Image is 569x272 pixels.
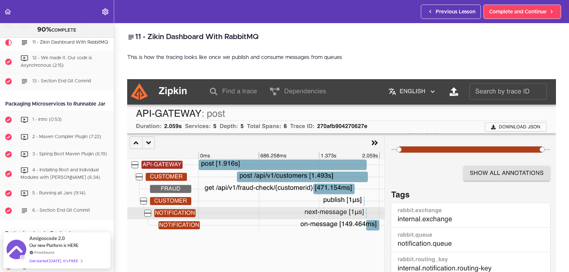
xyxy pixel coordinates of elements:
[489,8,547,16] span: Complete and Continue
[7,240,26,261] img: provesource social proof notification image
[29,235,65,242] span: Amigoscode 2.0
[21,168,100,180] span: 4 - Installing Root and Individual Modules with [PERSON_NAME] (6:34)
[34,250,54,255] a: ProveSource
[32,152,107,156] span: 3 - Spring Boot Maven Plugin (6:19)
[421,5,481,19] a: Previous Lesson
[29,243,79,248] span: Our new Platform is HERE
[32,117,62,122] span: 1 - Intro (0:53)
[101,8,109,16] svg: Settings Menu
[8,26,106,34] div: COMPLETE
[127,32,556,43] h2: 11 - Zikin Dashboard With RabbitMQ
[32,40,108,45] span: 11 - Zikin Dashboard With RabbitMQ
[4,8,12,16] svg: Back to course curriculum
[32,208,90,213] span: 6 - Section End Git Commit
[32,135,101,139] span: 2 - Maven Compiler Plugin (7:22)
[484,5,561,19] a: Complete and Continue
[127,52,556,62] p: This is how the tracing looks like once we publish and consume messages from queues
[29,257,82,265] div: Get started [DATE]. It's FREE
[32,79,91,83] span: 13 - Section End Git Commit
[21,56,92,68] span: 12 - We made it. Our code is Asynchronous (2:15)
[436,8,475,16] span: Previous Lesson
[32,191,85,195] span: 5 - Running all Jars (9:14)
[37,26,52,33] span: 90%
